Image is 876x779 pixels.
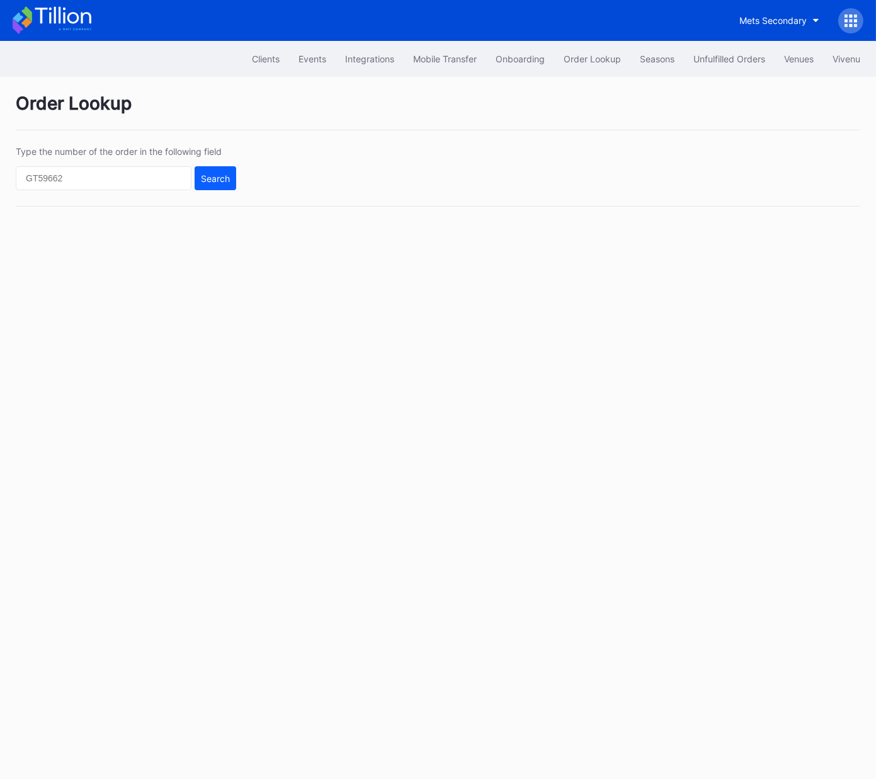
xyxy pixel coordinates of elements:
[289,47,336,71] button: Events
[16,166,191,190] input: GT59662
[413,54,477,64] div: Mobile Transfer
[784,54,814,64] div: Venues
[195,166,236,190] button: Search
[823,47,870,71] button: Vivenu
[404,47,486,71] button: Mobile Transfer
[693,54,765,64] div: Unfulfilled Orders
[299,54,326,64] div: Events
[775,47,823,71] button: Venues
[201,173,230,184] div: Search
[630,47,684,71] button: Seasons
[252,54,280,64] div: Clients
[564,54,621,64] div: Order Lookup
[730,9,829,32] button: Mets Secondary
[554,47,630,71] button: Order Lookup
[242,47,289,71] button: Clients
[833,54,860,64] div: Vivenu
[640,54,674,64] div: Seasons
[16,93,860,130] div: Order Lookup
[16,146,236,157] div: Type the number of the order in the following field
[486,47,554,71] button: Onboarding
[496,54,545,64] div: Onboarding
[345,54,394,64] div: Integrations
[684,47,775,71] button: Unfulfilled Orders
[739,15,807,26] div: Mets Secondary
[336,47,404,71] button: Integrations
